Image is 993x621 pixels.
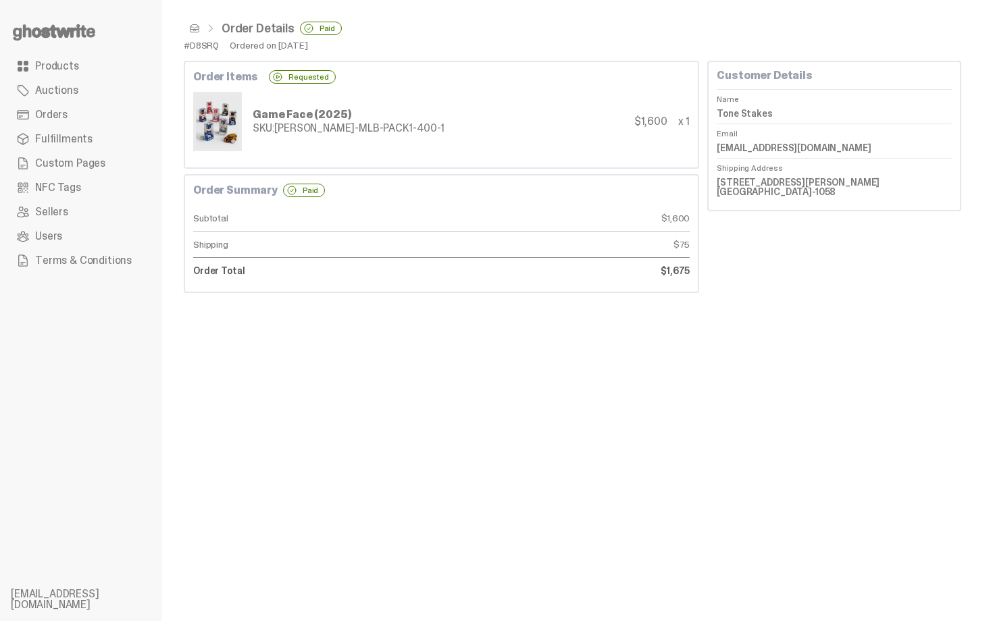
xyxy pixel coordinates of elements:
[717,89,952,103] dt: Name
[11,248,151,273] a: Terms & Conditions
[35,207,68,217] span: Sellers
[11,200,151,224] a: Sellers
[442,232,690,258] dd: $75
[193,72,258,82] b: Order Items
[253,123,444,134] div: [PERSON_NAME]-MLB-PACK1-400-1
[717,138,952,158] dd: [EMAIL_ADDRESS][DOMAIN_NAME]
[11,151,151,175] a: Custom Pages
[442,258,690,283] dd: $1,675
[11,103,151,127] a: Orders
[193,185,278,196] b: Order Summary
[196,94,239,148] img: 01-ghostwrite-mlb-game-face-complete-set.png
[11,175,151,200] a: NFC Tags
[222,22,295,34] div: Order Details
[35,231,62,242] span: Users
[11,54,151,78] a: Products
[300,22,342,35] div: Paid
[11,589,173,610] li: [EMAIL_ADDRESS][DOMAIN_NAME]
[717,124,952,138] dt: Email
[11,78,151,103] a: Auctions
[253,121,274,135] span: SKU:
[717,158,952,172] dt: Shipping Address
[35,61,79,72] span: Products
[35,182,81,193] span: NFC Tags
[717,172,952,202] dd: [STREET_ADDRESS][PERSON_NAME] [GEOGRAPHIC_DATA]-1058
[253,109,444,120] div: Game Face (2025)
[634,116,667,127] div: $1,600
[11,127,151,151] a: Fulfillments
[283,184,325,197] div: Paid
[230,40,308,50] div: Ordered on [DATE]
[184,40,219,50] div: #D8SRQ
[11,224,151,248] a: Users
[35,109,68,120] span: Orders
[717,103,952,124] dd: Tone Stakes
[442,205,690,232] dd: $1,600
[35,85,78,96] span: Auctions
[35,158,105,169] span: Custom Pages
[35,255,132,266] span: Terms & Conditions
[193,232,442,258] dt: Shipping
[269,70,336,84] div: Requested
[678,116,690,127] div: x 1
[193,205,442,232] dt: Subtotal
[193,258,442,283] dt: Order Total
[35,134,93,144] span: Fulfillments
[717,68,812,82] b: Customer Details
